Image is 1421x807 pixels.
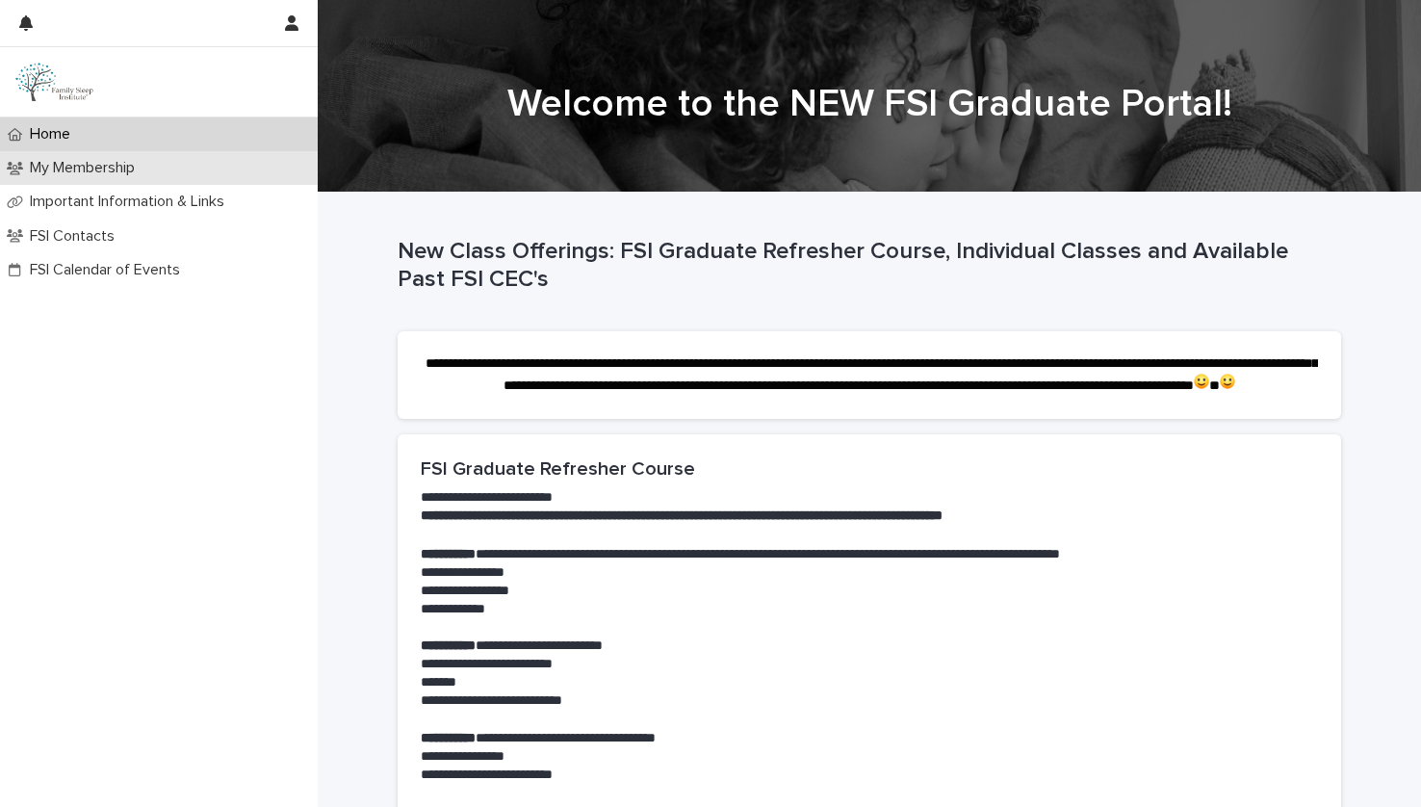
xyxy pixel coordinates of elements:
[22,159,150,177] p: My Membership
[22,261,195,279] p: FSI Calendar of Events
[421,457,1318,481] h2: FSI Graduate Refresher Course
[22,125,86,143] p: Home
[15,63,96,101] img: clDnsA1tTUSw9F1EQwrE
[22,227,130,246] p: FSI Contacts
[398,81,1341,127] h1: Welcome to the NEW FSI Graduate Portal!
[398,238,1333,294] p: New Class Offerings: FSI Graduate Refresher Course, Individual Classes and Available Past FSI CEC's
[22,193,240,211] p: Important Information & Links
